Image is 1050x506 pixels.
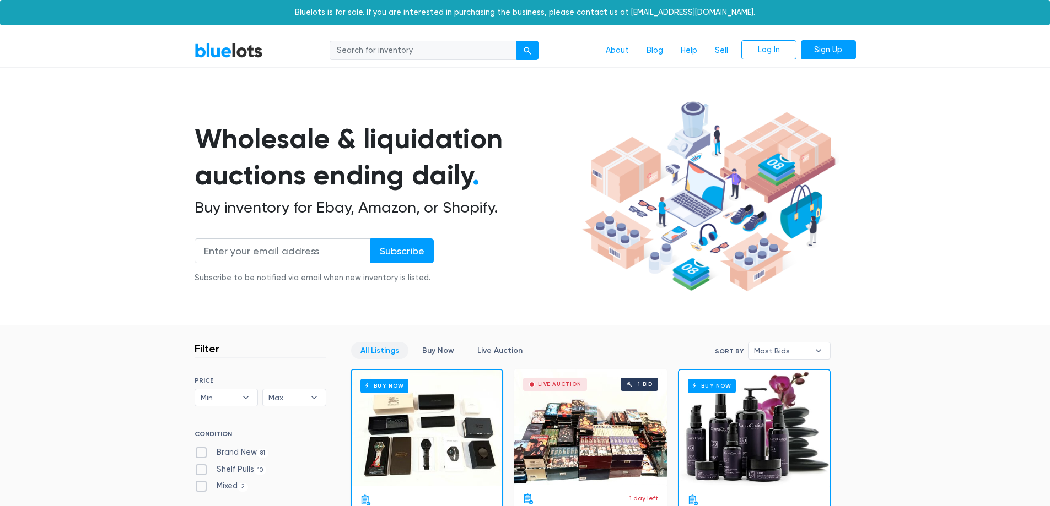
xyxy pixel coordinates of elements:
h6: Buy Now [360,379,408,393]
a: Blog [638,40,672,61]
input: Search for inventory [330,41,517,61]
a: Sign Up [801,40,856,60]
span: Min [201,389,237,406]
a: Live Auction 1 bid [514,369,667,485]
a: Buy Now [352,370,502,486]
label: Brand New [195,447,269,459]
h6: PRICE [195,377,326,384]
b: ▾ [303,389,326,406]
a: About [597,40,638,61]
a: Buy Now [413,342,464,359]
b: ▾ [807,342,830,359]
a: Log In [741,40,796,60]
p: 1 day left [629,493,658,503]
label: Sort By [715,346,744,356]
span: 10 [254,466,267,475]
input: Subscribe [370,238,434,263]
a: All Listings [351,342,408,359]
a: Buy Now [679,370,830,486]
span: 2 [238,483,249,492]
h6: CONDITION [195,430,326,442]
a: BlueLots [195,42,263,58]
a: Help [672,40,706,61]
h6: Buy Now [688,379,736,393]
span: Max [268,389,305,406]
div: 1 bid [638,382,653,387]
label: Shelf Pulls [195,464,267,476]
span: Most Bids [754,342,809,359]
div: Subscribe to be notified via email when new inventory is listed. [195,272,434,284]
label: Mixed [195,480,249,492]
h3: Filter [195,342,219,355]
div: Live Auction [538,382,581,387]
b: ▾ [234,389,257,406]
span: 81 [257,449,269,458]
input: Enter your email address [195,238,371,263]
h2: Buy inventory for Ebay, Amazon, or Shopify. [195,198,578,217]
span: . [472,159,480,192]
h1: Wholesale & liquidation auctions ending daily [195,121,578,194]
a: Sell [706,40,737,61]
img: hero-ee84e7d0318cb26816c560f6b4441b76977f77a177738b4e94f68c95b2b83dbb.png [578,96,839,297]
a: Live Auction [468,342,532,359]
